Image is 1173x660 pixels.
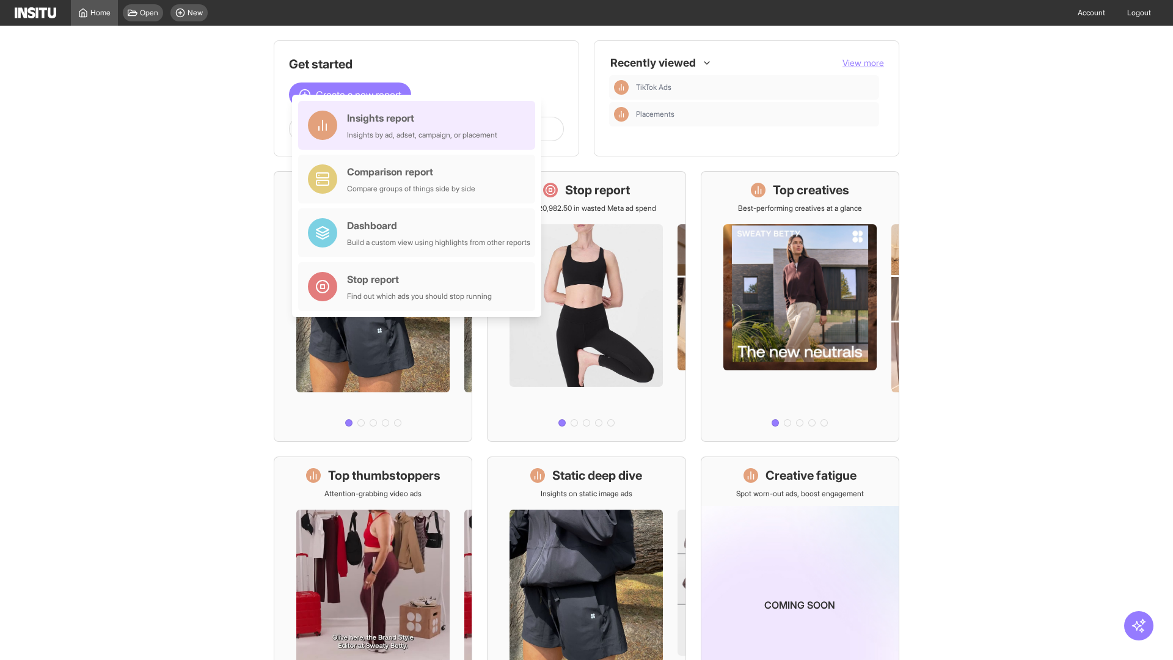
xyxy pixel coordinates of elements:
[347,238,530,248] div: Build a custom view using highlights from other reports
[347,184,475,194] div: Compare groups of things side by side
[289,56,564,73] h1: Get started
[328,467,440,484] h1: Top thumbstoppers
[15,7,56,18] img: Logo
[842,57,884,68] span: View more
[842,57,884,69] button: View more
[347,111,497,125] div: Insights report
[140,8,158,18] span: Open
[274,171,472,442] a: What's live nowSee all active ads instantly
[347,272,492,287] div: Stop report
[347,291,492,301] div: Find out which ads you should stop running
[636,109,674,119] span: Placements
[636,109,874,119] span: Placements
[565,182,630,199] h1: Stop report
[773,182,849,199] h1: Top creatives
[188,8,203,18] span: New
[614,80,629,95] div: Insights
[552,467,642,484] h1: Static deep dive
[614,107,629,122] div: Insights
[289,82,411,107] button: Create a new report
[347,130,497,140] div: Insights by ad, adset, campaign, or placement
[316,87,401,102] span: Create a new report
[636,82,671,92] span: TikTok Ads
[516,204,656,213] p: Save £20,982.50 in wasted Meta ad spend
[487,171,685,442] a: Stop reportSave £20,982.50 in wasted Meta ad spend
[636,82,874,92] span: TikTok Ads
[90,8,111,18] span: Home
[701,171,899,442] a: Top creativesBest-performing creatives at a glance
[347,218,530,233] div: Dashboard
[738,204,862,213] p: Best-performing creatives at a glance
[324,489,422,499] p: Attention-grabbing video ads
[541,489,632,499] p: Insights on static image ads
[347,164,475,179] div: Comparison report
